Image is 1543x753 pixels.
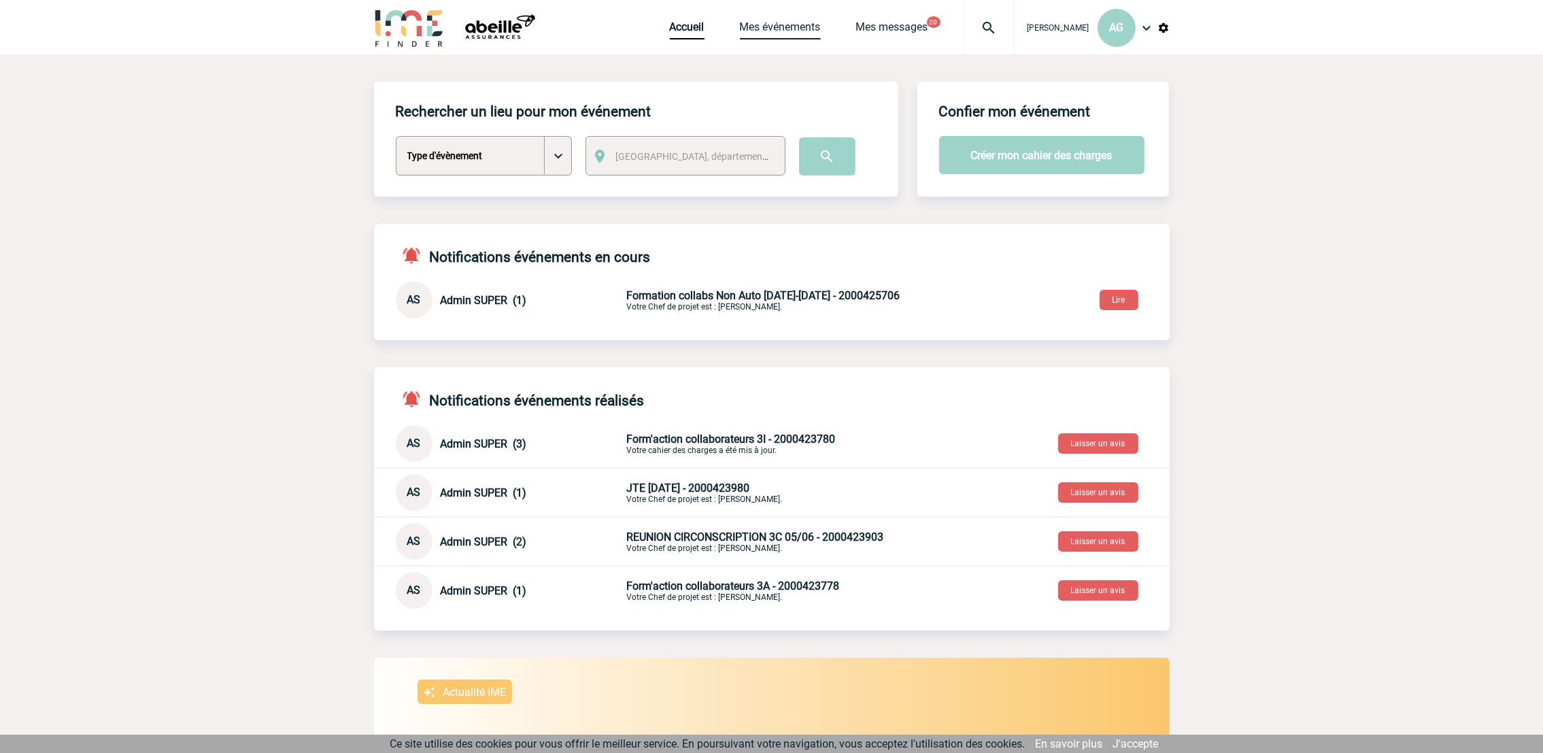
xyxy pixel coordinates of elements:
span: Ce site utilise des cookies pour vous offrir le meilleur service. En poursuivant votre navigation... [390,737,1025,750]
span: JTE [DATE] - 2000423980 [627,482,750,495]
img: notifications-active-24-px-r.png [401,389,430,409]
button: Laisser un avis [1058,580,1138,601]
a: En savoir plus [1036,737,1103,750]
span: Admin SUPER (1) [441,486,527,499]
button: Laisser un avis [1058,531,1138,552]
button: Laisser un avis [1058,433,1138,454]
button: Laisser un avis [1058,482,1138,503]
p: Votre Chef de projet est : [PERSON_NAME]. [627,531,947,553]
span: Admin SUPER (2) [441,535,527,548]
p: Votre cahier des charges a été mis à jour. [627,433,947,455]
a: Mes événements [740,20,821,39]
a: Mes messages [856,20,928,39]
div: Conversation privée : Client - Agence [396,523,1170,560]
h4: Notifications événements en cours [396,246,651,265]
span: AS [407,293,421,306]
img: IME-Finder [374,8,445,47]
span: AS [407,584,421,597]
span: Admin SUPER (1) [441,294,527,307]
span: Admin SUPER (3) [441,437,527,450]
img: notifications-active-24-px-r.png [401,246,430,265]
div: Conversation privée : Client - Agence [396,282,624,318]
p: Votre Chef de projet est : [PERSON_NAME]. [627,580,947,602]
p: Votre Chef de projet est : [PERSON_NAME]. [627,289,947,312]
a: Lire [1089,292,1149,305]
span: AG [1109,21,1123,34]
h4: Confier mon événement [939,103,1091,120]
span: AS [407,437,421,450]
input: Submit [799,137,855,175]
span: [PERSON_NAME] [1028,23,1089,33]
div: Conversation privée : Client - Agence [396,572,1170,609]
p: Actualité IME [443,686,507,699]
span: AS [407,535,421,548]
h4: Rechercher un lieu pour mon événement [396,103,651,120]
button: Lire [1100,290,1138,310]
div: Conversation privée : Client - Agence [396,425,1170,462]
a: AS Admin SUPER (1) JTE [DATE] - 2000423980Votre Chef de projet est : [PERSON_NAME]. [396,485,947,498]
span: REUNION CIRCONSCRIPTION 3C 05/06 - 2000423903 [627,531,884,543]
span: [GEOGRAPHIC_DATA], département, région... [616,151,805,162]
a: Accueil [670,20,705,39]
a: AS Admin SUPER (2) REUNION CIRCONSCRIPTION 3C 05/06 - 2000423903Votre Chef de projet est : [PERSO... [396,534,947,547]
div: Conversation privée : Client - Agence [396,474,1170,511]
p: Votre Chef de projet est : [PERSON_NAME]. [627,482,947,504]
button: Créer mon cahier des charges [939,136,1144,174]
span: Form'action collaborateurs 3A - 2000423778 [627,580,840,592]
span: Formation collabs Non Auto [DATE]-[DATE] - 2000425706 [627,289,900,302]
a: AS Admin SUPER (1) Formation collabs Non Auto [DATE]-[DATE] - 2000425706Votre Chef de projet est ... [396,292,947,305]
span: Form'action collaborateurs 3I - 2000423780 [627,433,836,446]
button: 20 [927,16,940,28]
span: AS [407,486,421,499]
a: AS Admin SUPER (3) Form'action collaborateurs 3I - 2000423780Votre cahier des charges a été mis à... [396,436,947,449]
a: J'accepte [1113,737,1159,750]
a: AS Admin SUPER (1) Form'action collaborateurs 3A - 2000423778Votre Chef de projet est : [PERSON_N... [396,583,947,596]
span: Admin SUPER (1) [441,584,527,597]
h4: Notifications événements réalisés [396,389,645,409]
